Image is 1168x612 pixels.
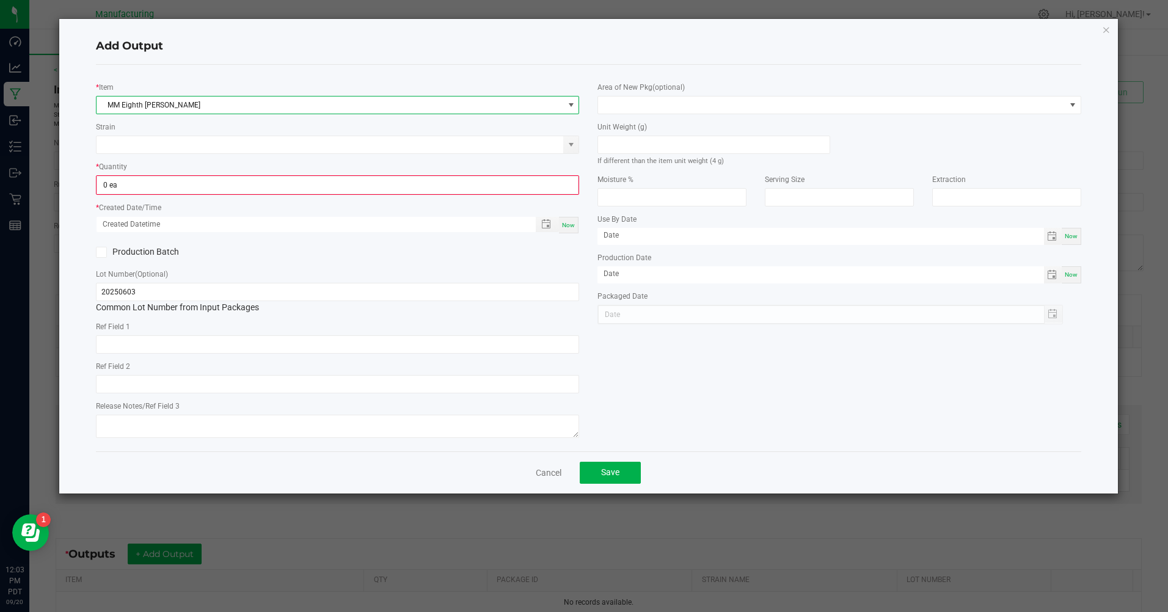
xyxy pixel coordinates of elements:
small: If different than the item unit weight (4 g) [597,157,724,165]
span: Save [601,467,619,477]
input: Date [597,228,1043,243]
label: Unit Weight (g) [597,122,647,133]
label: Ref Field 1 [96,321,130,332]
input: Date [597,266,1043,282]
input: Created Datetime [97,217,522,232]
label: Created Date/Time [99,202,161,213]
span: Toggle calendar [1044,266,1062,283]
label: Release Notes/Ref Field 3 [96,401,180,412]
span: (Optional) [135,270,168,279]
label: Lot Number [96,269,168,280]
div: Common Lot Number from Input Packages [96,283,579,314]
label: Item [99,82,114,93]
label: Production Date [597,252,651,263]
span: Now [562,222,575,228]
span: Toggle calendar [1044,228,1062,245]
span: Now [1065,233,1078,239]
span: Now [1065,271,1078,278]
label: Extraction [932,174,966,185]
label: Packaged Date [597,291,648,302]
label: Quantity [99,161,127,172]
label: Ref Field 2 [96,361,130,372]
button: Save [580,462,641,484]
span: (optional) [652,83,685,92]
label: Area of New Pkg [597,82,685,93]
label: Production Batch [96,246,329,258]
span: Toggle popup [536,217,560,232]
label: Use By Date [597,214,637,225]
iframe: Resource center unread badge [36,512,51,527]
a: Cancel [536,467,561,479]
iframe: Resource center [12,514,49,551]
label: Moisture % [597,174,633,185]
h4: Add Output [96,38,1081,54]
label: Strain [96,122,115,133]
span: MM Eighth [PERSON_NAME] [97,97,563,114]
label: Serving Size [765,174,805,185]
